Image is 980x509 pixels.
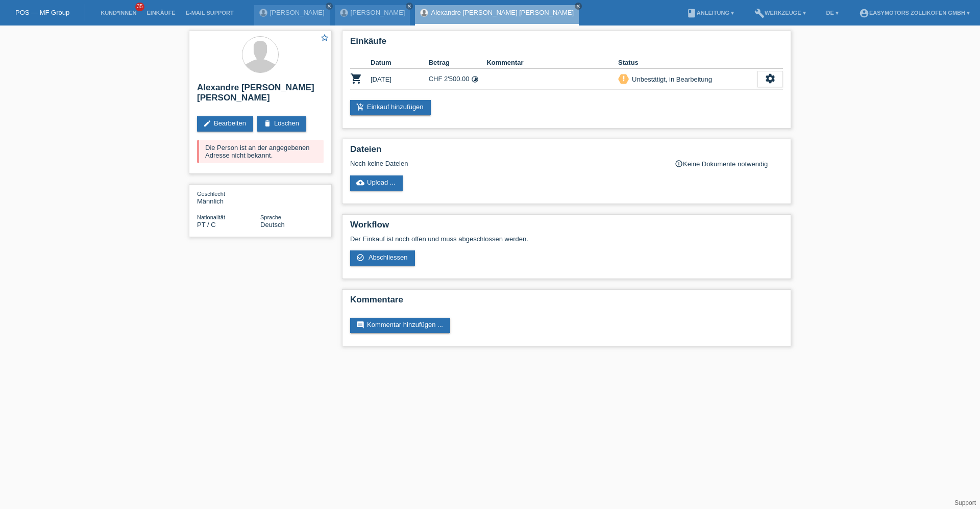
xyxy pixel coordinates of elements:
a: check_circle_outline Abschliessen [350,250,415,266]
a: [PERSON_NAME] [351,9,405,16]
span: Abschliessen [369,253,408,261]
a: close [326,3,333,10]
a: editBearbeiten [197,116,253,132]
p: Der Einkauf ist noch offen und muss abgeschlossen werden. [350,235,783,243]
td: [DATE] [371,69,429,90]
h2: Dateien [350,144,783,160]
div: Keine Dokumente notwendig [675,160,783,168]
a: E-Mail Support [181,10,239,16]
a: commentKommentar hinzufügen ... [350,318,450,333]
a: deleteLöschen [257,116,306,132]
i: close [407,4,412,9]
span: Geschlecht [197,191,225,197]
a: POS — MF Group [15,9,69,16]
a: Alexandre [PERSON_NAME] [PERSON_NAME] [431,9,574,16]
h2: Einkäufe [350,36,783,52]
i: comment [356,321,364,329]
a: star_border [320,33,329,44]
i: book [687,8,697,18]
i: account_circle [859,8,869,18]
i: POSP00026277 [350,72,362,85]
div: Die Person ist an der angegebenen Adresse nicht bekannt. [197,140,324,163]
th: Kommentar [486,57,618,69]
i: info_outline [675,160,683,168]
h2: Alexandre [PERSON_NAME] [PERSON_NAME] [197,83,324,108]
h2: Workflow [350,220,783,235]
div: Noch keine Dateien [350,160,662,167]
div: Unbestätigt, in Bearbeitung [629,74,712,85]
a: buildWerkzeuge ▾ [749,10,811,16]
i: close [576,4,581,9]
th: Betrag [429,57,487,69]
td: CHF 2'500.00 [429,69,487,90]
a: [PERSON_NAME] [270,9,325,16]
a: account_circleEasymotors Zollikofen GmbH ▾ [854,10,975,16]
i: cloud_upload [356,179,364,187]
i: edit [203,119,211,128]
i: settings [765,73,776,84]
a: add_shopping_cartEinkauf hinzufügen [350,100,431,115]
th: Status [618,57,757,69]
a: cloud_uploadUpload ... [350,175,403,191]
i: close [327,4,332,9]
a: Support [954,499,976,506]
span: Nationalität [197,214,225,220]
i: star_border [320,33,329,42]
span: 35 [135,3,144,11]
a: DE ▾ [821,10,844,16]
span: Deutsch [260,221,285,228]
a: Kund*innen [95,10,141,16]
i: build [754,8,765,18]
span: Sprache [260,214,281,220]
span: Portugal / C / 01.07.2015 [197,221,216,228]
a: Einkäufe [141,10,180,16]
a: close [406,3,413,10]
i: priority_high [620,75,627,82]
th: Datum [371,57,429,69]
a: bookAnleitung ▾ [681,10,739,16]
h2: Kommentare [350,295,783,310]
div: Männlich [197,190,260,205]
i: delete [263,119,272,128]
i: 48 Raten [471,75,479,83]
i: add_shopping_cart [356,103,364,111]
a: close [575,3,582,10]
i: check_circle_outline [356,253,364,262]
